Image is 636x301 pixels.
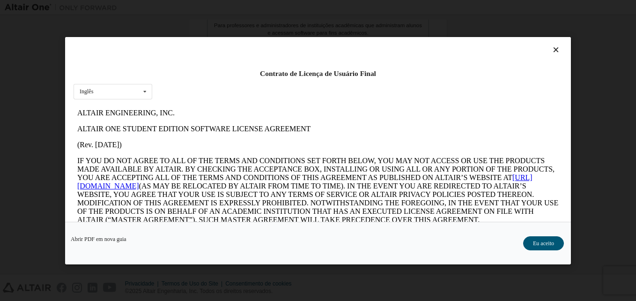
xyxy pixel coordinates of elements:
div: Contrato de Licença de Usuário Final [74,69,562,78]
p: This Altair One Student Edition Software License Agreement (“Agreement”) is between Altair Engine... [4,127,485,160]
p: ALTAIR ONE STUDENT EDITION SOFTWARE LICENSE AGREEMENT [4,20,485,28]
a: [URL][DOMAIN_NAME] [4,68,459,85]
div: Inglês [80,89,93,94]
p: ALTAIR ENGINEERING, INC. [4,4,485,12]
button: Eu aceito [523,236,564,250]
p: (Rev. [DATE]) [4,36,485,44]
a: Abrir PDF em nova guia [71,236,126,241]
p: IF YOU DO NOT AGREE TO ALL OF THE TERMS AND CONDITIONS SET FORTH BELOW, YOU MAY NOT ACCESS OR USE... [4,52,485,119]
